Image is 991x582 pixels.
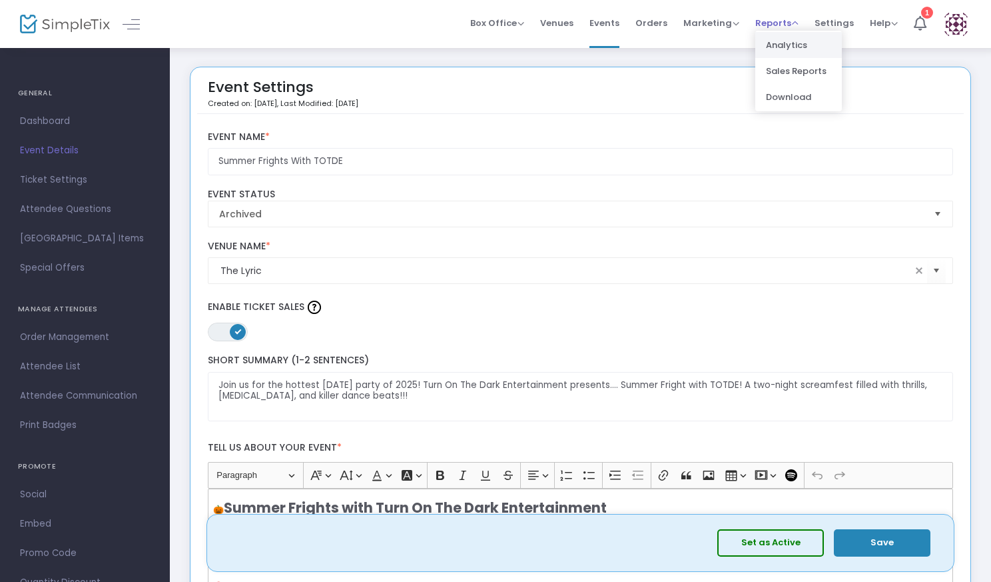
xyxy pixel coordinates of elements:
span: Promo Code [20,545,150,562]
li: Download [755,84,842,110]
span: Print Badges [20,417,150,434]
span: Events [589,6,619,40]
span: , Last Modified: [DATE] [277,98,358,109]
span: Venues [540,6,573,40]
h4: PROMOTE [18,453,152,480]
span: Settings [815,6,854,40]
div: 1 [921,7,933,19]
button: Select [928,201,947,227]
li: Sales Reports [755,58,842,84]
label: Event Name [208,131,954,143]
span: Box Office [470,17,524,29]
button: Set as Active [717,529,824,557]
h4: GENERAL [18,80,152,107]
span: [GEOGRAPHIC_DATA] Items [20,230,150,247]
span: Short Summary (1-2 Sentences) [208,353,369,367]
span: clear [911,263,927,279]
span: Ticket Settings [20,171,150,189]
strong: Summer Frights with Turn On The Dark Entertainment [224,498,607,517]
span: Marketing [683,17,739,29]
p: Created on: [DATE] [208,98,358,109]
li: Analytics [755,32,842,58]
span: Embed [20,515,150,533]
label: Enable Ticket Sales [208,297,954,317]
h4: MANAGE ATTENDEES [18,296,152,323]
label: Venue Name [208,241,954,253]
span: Archived [219,207,924,221]
div: Event Settings [208,74,358,113]
span: Event Details [20,142,150,159]
button: Save [834,529,930,557]
button: Paragraph [210,465,300,486]
p: 🎃 [213,497,947,519]
span: Order Management [20,329,150,346]
label: Tell us about your event [201,435,960,462]
img: question-mark [308,301,321,314]
span: Attendee Questions [20,201,150,218]
span: Paragraph [216,467,286,483]
label: Event Status [208,189,954,201]
span: Attendee Communication [20,387,150,405]
input: Enter Event Name [208,148,954,175]
span: Reports [755,17,799,29]
span: Social [20,486,150,503]
span: Orders [635,6,667,40]
span: Attendee List [20,358,150,375]
span: Dashboard [20,113,150,130]
input: Select Venue [220,264,912,278]
span: Special Offers [20,259,150,277]
span: Help [870,17,898,29]
div: Editor toolbar [208,462,954,489]
button: Select [927,257,946,285]
span: ON [234,328,241,335]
